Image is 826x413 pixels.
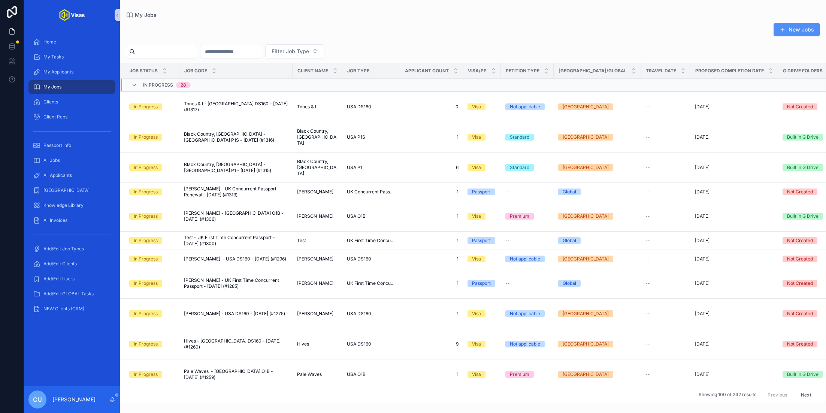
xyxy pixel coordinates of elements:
div: Not applicable [510,310,540,317]
div: Built in G Drive [787,371,819,378]
a: In Progress [129,164,175,171]
span: Pale Waves [297,371,322,377]
a: Client Reps [28,110,115,124]
span: [DATE] [695,165,709,171]
span: Black Country, [GEOGRAPHIC_DATA] - [GEOGRAPHIC_DATA] P1S - [DATE] (#1316) [184,131,288,143]
a: Visa [468,256,496,262]
a: [GEOGRAPHIC_DATA] [558,134,636,141]
a: USA P1S [347,134,396,140]
div: [GEOGRAPHIC_DATA] [563,103,609,110]
span: USA O1B [347,371,366,377]
a: Clients [28,95,115,109]
a: [DATE] [695,371,774,377]
span: Home [43,39,56,45]
a: 1 [405,311,459,317]
span: -- [645,165,650,171]
div: In Progress [134,371,158,378]
span: Petition Type [506,68,539,74]
a: [PERSON_NAME] - [GEOGRAPHIC_DATA] O1B - [DATE] (#1306) [184,210,288,222]
span: [DATE] [695,311,709,317]
a: Not applicable [505,310,549,317]
span: Tones & I - [GEOGRAPHIC_DATA] DS160 - [DATE] (#1317) [184,101,288,113]
span: [PERSON_NAME] - USA DS160 - [DATE] (#1296) [184,256,286,262]
a: [PERSON_NAME] - UK Concurrent Passport Renewal - [DATE] (#1313) [184,186,288,198]
div: [GEOGRAPHIC_DATA] [563,310,609,317]
span: [DATE] [695,134,709,140]
span: Add/Edit GLOBAL Tasks [43,291,94,297]
a: -- [645,213,686,219]
div: scrollable content [24,30,120,325]
span: USA DS160 [347,341,371,347]
div: Not Created [787,103,813,110]
a: Global [558,189,636,195]
span: -- [645,134,650,140]
span: All Jobs [43,157,60,163]
a: In Progress [129,103,175,110]
span: [PERSON_NAME] [297,311,333,317]
span: Add/Edit Users [43,276,75,282]
span: [PERSON_NAME] [297,256,333,262]
div: In Progress [134,310,158,317]
a: [PERSON_NAME] - UK First Time Concurrent Passport - [DATE] (#1285) [184,277,288,289]
div: In Progress [134,134,158,141]
a: 1 [405,371,459,377]
span: -- [505,280,510,286]
span: My Jobs [135,11,157,19]
a: Not applicable [505,341,549,347]
a: USA O1B [347,371,396,377]
div: Visa [472,341,481,347]
a: Home [28,35,115,49]
div: In Progress [134,256,158,262]
a: Passport [468,237,496,244]
div: Standard [510,164,529,171]
span: -- [645,189,650,195]
div: Not Created [787,310,813,317]
span: CU [33,395,42,404]
div: Passport [472,189,491,195]
span: -- [505,238,510,244]
a: All Jobs [28,154,115,167]
a: Pale Waves - [GEOGRAPHIC_DATA] O1B - [DATE] (#1259) [184,368,288,380]
span: Knowledge Library [43,202,84,208]
div: [GEOGRAPHIC_DATA] [563,164,609,171]
a: In Progress [129,371,175,378]
span: [PERSON_NAME] [297,189,333,195]
a: All Invoices [28,214,115,227]
div: Passport [472,280,491,287]
span: USA P1 [347,165,362,171]
a: My Applicants [28,65,115,79]
a: Tones & I [297,104,338,110]
span: My Jobs [43,84,61,90]
span: USA P1S [347,134,365,140]
span: Travel Date [646,68,676,74]
a: -- [645,371,686,377]
span: Job Status [130,68,158,74]
a: Standard [505,134,549,141]
span: [PERSON_NAME] [297,280,333,286]
a: UK First Time Concurrent Passport [347,280,396,286]
a: Test [297,238,338,244]
span: [GEOGRAPHIC_DATA]/Global [559,68,627,74]
div: Not Created [787,237,813,244]
a: -- [645,256,686,262]
span: 1 [405,189,459,195]
a: -- [645,104,686,110]
a: -- [505,280,549,286]
span: All Invoices [43,217,67,223]
a: Hives - [GEOGRAPHIC_DATA] DS160 - [DATE] (#1260) [184,338,288,350]
div: In Progress [134,341,158,347]
a: [PERSON_NAME] [297,311,338,317]
a: Black Country, [GEOGRAPHIC_DATA] - [GEOGRAPHIC_DATA] P1 - [DATE] (#1315) [184,162,288,174]
a: USA DS160 [347,104,396,110]
a: [GEOGRAPHIC_DATA] [558,103,636,110]
span: [GEOGRAPHIC_DATA] [43,187,90,193]
div: In Progress [134,103,158,110]
a: 0 [405,104,459,110]
span: [DATE] [695,238,709,244]
a: Black Country, [GEOGRAPHIC_DATA] [297,128,338,146]
div: Built in G Drive [787,213,819,220]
